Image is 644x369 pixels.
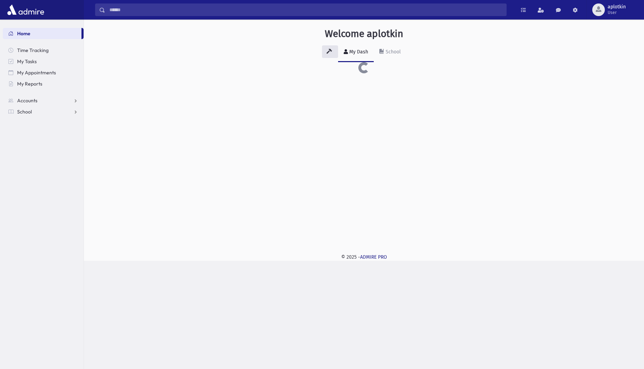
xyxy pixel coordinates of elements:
a: My Dash [338,43,374,62]
span: Accounts [17,97,37,104]
a: My Tasks [3,56,84,67]
a: School [374,43,406,62]
input: Search [105,3,506,16]
a: Home [3,28,81,39]
div: © 2025 - [95,253,633,261]
span: My Appointments [17,69,56,76]
div: My Dash [348,49,368,55]
span: Time Tracking [17,47,49,53]
a: Time Tracking [3,45,84,56]
h3: Welcome aplotkin [325,28,403,40]
a: ADMIRE PRO [360,254,387,260]
div: School [384,49,401,55]
span: School [17,109,32,115]
a: Accounts [3,95,84,106]
span: User [608,10,626,15]
a: School [3,106,84,117]
img: AdmirePro [6,3,46,17]
span: aplotkin [608,4,626,10]
a: My Reports [3,78,84,89]
a: My Appointments [3,67,84,78]
span: My Tasks [17,58,37,65]
span: Home [17,30,30,37]
span: My Reports [17,81,42,87]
